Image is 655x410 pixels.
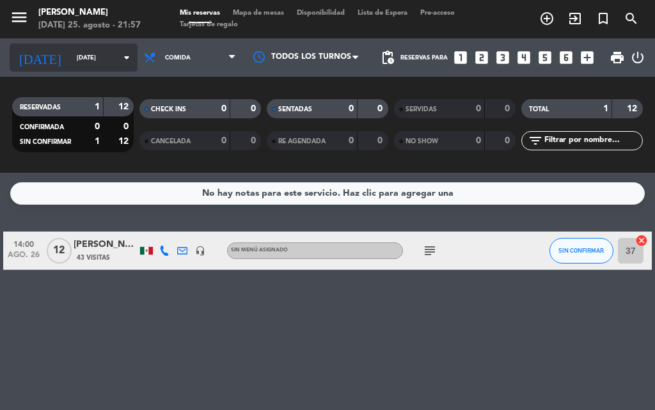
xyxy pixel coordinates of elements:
[278,106,312,113] span: SENTADAS
[151,106,186,113] span: CHECK INS
[476,136,481,145] strong: 0
[351,10,414,17] span: Lista de Espera
[349,104,354,113] strong: 0
[173,21,244,28] span: Tarjetas de regalo
[20,104,61,111] span: RESERVADAS
[231,248,288,253] span: Sin menú asignado
[558,49,574,66] i: looks_6
[543,134,642,148] input: Filtrar por nombre...
[251,136,258,145] strong: 0
[95,102,100,111] strong: 1
[77,253,110,263] span: 43 Visitas
[414,10,461,17] span: Pre-acceso
[494,49,511,66] i: looks_3
[579,49,596,66] i: add_box
[603,104,608,113] strong: 1
[278,138,326,145] span: RE AGENDADA
[630,50,645,65] i: power_settings_new
[505,136,512,145] strong: 0
[74,237,138,252] div: [PERSON_NAME]
[202,186,454,201] div: No hay notas para este servicio. Haz clic para agregar una
[452,49,469,66] i: looks_one
[349,136,354,145] strong: 0
[38,6,141,19] div: [PERSON_NAME]
[406,138,438,145] span: NO SHOW
[529,106,549,113] span: TOTAL
[635,234,648,247] i: cancel
[8,251,40,265] span: ago. 26
[422,243,438,258] i: subject
[596,11,611,26] i: turned_in_not
[528,133,543,148] i: filter_list
[95,122,100,131] strong: 0
[95,137,100,146] strong: 1
[221,136,226,145] strong: 0
[38,19,141,32] div: [DATE] 25. agosto - 21:57
[290,10,351,17] span: Disponibilidad
[549,238,613,264] button: SIN CONFIRMAR
[516,49,532,66] i: looks_4
[123,122,131,131] strong: 0
[505,104,512,113] strong: 0
[400,54,448,61] span: Reservas para
[8,236,40,251] span: 14:00
[624,11,639,26] i: search
[380,50,395,65] span: pending_actions
[173,10,226,17] span: Mis reservas
[118,102,131,111] strong: 12
[627,104,640,113] strong: 12
[119,50,134,65] i: arrow_drop_down
[118,137,131,146] strong: 12
[406,106,437,113] span: SERVIDAS
[377,104,385,113] strong: 0
[221,104,226,113] strong: 0
[165,54,191,61] span: Comida
[476,104,481,113] strong: 0
[539,11,555,26] i: add_circle_outline
[537,49,553,66] i: looks_5
[151,138,191,145] span: CANCELADA
[47,238,72,264] span: 12
[567,11,583,26] i: exit_to_app
[226,10,290,17] span: Mapa de mesas
[377,136,385,145] strong: 0
[473,49,490,66] i: looks_two
[630,38,645,77] div: LOG OUT
[251,104,258,113] strong: 0
[10,45,70,70] i: [DATE]
[558,247,604,254] span: SIN CONFIRMAR
[610,50,625,65] span: print
[20,139,71,145] span: SIN CONFIRMAR
[195,246,205,256] i: headset_mic
[10,8,29,31] button: menu
[20,124,64,130] span: CONFIRMADA
[10,8,29,27] i: menu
